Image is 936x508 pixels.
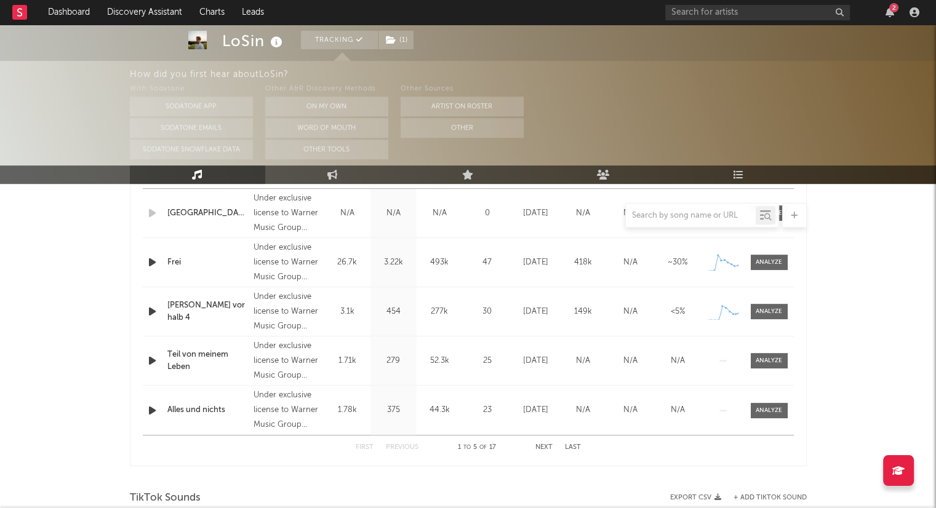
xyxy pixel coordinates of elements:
[254,388,321,432] div: Under exclusive license to Warner Music Group Germany Holding GmbH, © 2025 LoSin
[670,494,721,501] button: Export CSV
[401,97,524,116] button: Artist on Roster
[657,404,698,416] div: N/A
[327,306,367,318] div: 3.1k
[565,444,581,451] button: Last
[374,306,414,318] div: 454
[401,118,524,138] button: Other
[167,349,248,373] a: Teil von meinem Leben
[515,355,556,367] div: [DATE]
[466,404,509,416] div: 23
[327,256,367,269] div: 26.7k
[374,404,414,416] div: 375
[515,404,556,416] div: [DATE]
[610,355,651,367] div: N/A
[327,355,367,367] div: 1.71k
[265,82,388,97] div: Other A&R Discovery Methods
[420,306,460,318] div: 277k
[889,3,898,12] div: 2
[515,306,556,318] div: [DATE]
[657,306,698,318] div: <5%
[167,300,248,323] a: [PERSON_NAME] vor halb 4
[610,256,651,269] div: N/A
[374,355,414,367] div: 279
[466,306,509,318] div: 30
[479,445,487,450] span: of
[466,256,509,269] div: 47
[374,256,414,269] div: 3.22k
[265,140,388,159] button: Other Tools
[130,82,253,97] div: With Sodatone
[130,118,253,138] button: Sodatone Emails
[222,31,286,51] div: LoSin
[515,256,556,269] div: [DATE]
[378,31,414,49] button: (1)
[301,31,378,49] button: Tracking
[420,404,460,416] div: 44.3k
[610,306,651,318] div: N/A
[130,97,253,116] button: Sodatone App
[665,5,850,20] input: Search for artists
[356,444,374,451] button: First
[265,118,388,138] button: Word Of Mouth
[167,404,248,416] a: Alles und nichts
[657,355,698,367] div: N/A
[466,355,509,367] div: 25
[254,339,321,383] div: Under exclusive license to Warner Music Group Germany Holding GmbH, © 2025 LoSin
[463,445,471,450] span: to
[130,140,253,159] button: Sodatone Snowflake Data
[721,494,807,501] button: + Add TikTok Sound
[167,256,248,269] a: Frei
[265,97,388,116] button: On My Own
[378,31,414,49] span: ( 1 )
[420,256,460,269] div: 493k
[610,404,651,416] div: N/A
[254,290,321,334] div: Under exclusive license to Warner Music Group Germany Holding GmbH, © 2025 LoSin
[734,494,807,501] button: + Add TikTok Sound
[535,444,553,451] button: Next
[886,7,894,17] button: 2
[386,444,418,451] button: Previous
[130,491,201,506] span: TikTok Sounds
[562,355,604,367] div: N/A
[420,355,460,367] div: 52.3k
[443,440,511,455] div: 1 5 17
[327,404,367,416] div: 1.78k
[626,211,756,221] input: Search by song name or URL
[254,240,321,285] div: Under exclusive license to Warner Music Group Germany Holding GmbH, © 2025 LoSin
[254,191,321,236] div: Under exclusive license to Warner Music Group Germany Holding GmbH, © 2025 LoSin
[562,256,604,269] div: 418k
[562,306,604,318] div: 149k
[657,256,698,269] div: ~ 30 %
[562,404,604,416] div: N/A
[401,82,524,97] div: Other Sources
